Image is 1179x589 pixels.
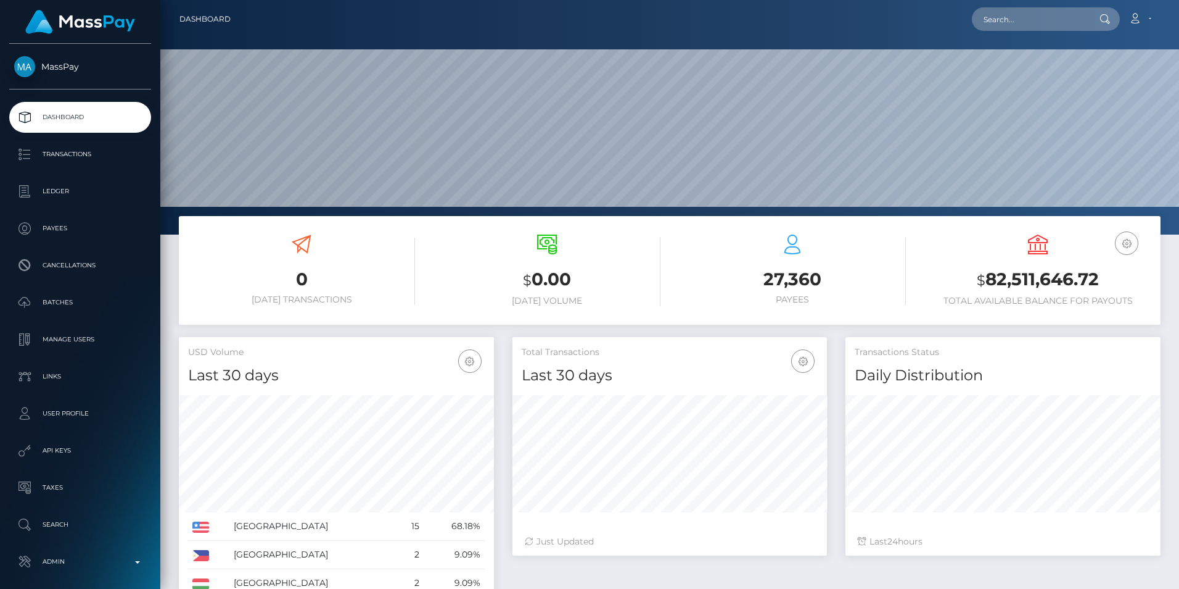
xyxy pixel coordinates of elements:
td: 15 [396,512,424,541]
h3: 0 [188,267,415,291]
h3: 27,360 [679,267,906,291]
a: User Profile [9,398,151,429]
p: Cancellations [14,256,146,275]
a: Taxes [9,472,151,503]
a: API Keys [9,435,151,466]
a: Dashboard [9,102,151,133]
img: MassPay Logo [25,10,135,34]
p: Search [14,516,146,534]
img: MassPay [14,56,35,77]
a: Links [9,361,151,392]
a: Transactions [9,139,151,170]
p: Links [14,367,146,386]
h3: 0.00 [433,267,660,293]
small: $ [523,272,532,289]
h5: Total Transactions [522,346,818,359]
h4: Last 30 days [522,365,818,386]
p: Transactions [14,145,146,164]
small: $ [977,272,985,289]
a: Payees [9,213,151,244]
h6: Payees [679,294,906,305]
img: US.png [192,522,209,533]
p: Payees [14,219,146,238]
p: Taxes [14,478,146,497]
a: Dashboard [179,6,231,32]
a: Batches [9,287,151,318]
td: 9.09% [424,541,485,569]
p: Batches [14,293,146,312]
div: Just Updated [525,535,815,548]
h4: Daily Distribution [855,365,1151,386]
p: Dashboard [14,108,146,127]
h6: [DATE] Volume [433,296,660,306]
p: Manage Users [14,330,146,349]
p: Admin [14,553,146,571]
td: 68.18% [424,512,485,541]
h4: Last 30 days [188,365,485,386]
a: Search [9,509,151,540]
span: 24 [887,536,898,547]
a: Cancellations [9,250,151,281]
a: Manage Users [9,324,151,355]
td: [GEOGRAPHIC_DATA] [229,512,396,541]
div: Last hours [858,535,1148,548]
h6: Total Available Balance for Payouts [924,296,1151,306]
td: [GEOGRAPHIC_DATA] [229,541,396,569]
p: User Profile [14,404,146,423]
h5: USD Volume [188,346,485,359]
a: Admin [9,546,151,577]
h6: [DATE] Transactions [188,294,415,305]
p: API Keys [14,441,146,460]
span: MassPay [9,61,151,72]
a: Ledger [9,176,151,207]
input: Search... [972,7,1088,31]
img: PH.png [192,550,209,561]
h3: 82,511,646.72 [924,267,1151,293]
h5: Transactions Status [855,346,1151,359]
td: 2 [396,541,424,569]
p: Ledger [14,182,146,201]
